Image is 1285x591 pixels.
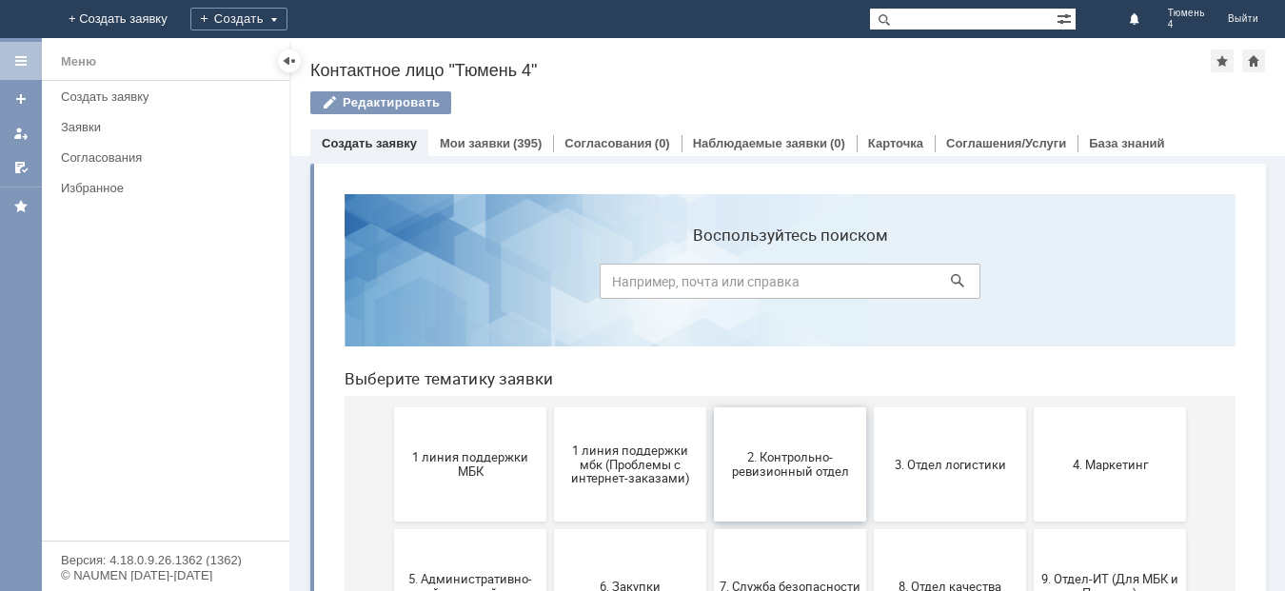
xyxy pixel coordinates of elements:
[270,85,651,120] input: Например, почта или справка
[710,393,851,422] span: 9. Отдел-ИТ (Для МБК и Пекарни)
[544,228,697,343] button: 3. Отдел логистики
[6,152,36,183] a: Мои согласования
[61,554,270,566] div: Версия: 4.18.0.9.26.1362 (1362)
[693,136,827,150] a: Наблюдаемые заявки
[6,84,36,114] a: Создать заявку
[385,472,537,586] button: Отдел-ИТ (Битрикс24 и CRM)
[225,228,377,343] button: 1 линия поддержки мбк (Проблемы с интернет-заказами)
[544,472,697,586] button: Отдел-ИТ (Офис)
[868,136,923,150] a: Карточка
[65,472,217,586] button: Бухгалтерия (для мбк)
[225,350,377,464] button: 6. Закупки
[230,264,371,306] span: 1 линия поддержки мбк (Проблемы с интернет-заказами)
[65,228,217,343] button: 1 линия поддержки МБК
[61,50,96,73] div: Меню
[390,515,531,543] span: Отдел-ИТ (Битрикс24 и CRM)
[70,522,211,536] span: Бухгалтерия (для мбк)
[15,190,906,209] header: Выберите тематику заявки
[1168,19,1205,30] span: 4
[310,61,1211,80] div: Контактное лицо "Тюмень 4"
[1089,136,1164,150] a: База знаний
[704,228,857,343] button: 4. Маркетинг
[61,89,278,104] div: Создать заявку
[390,271,531,300] span: 2. Контрольно-ревизионный отдел
[655,136,670,150] div: (0)
[61,569,270,581] div: © NAUMEN [DATE]-[DATE]
[70,271,211,300] span: 1 линия поддержки МБК
[225,472,377,586] button: Отдел ИТ (1С)
[550,400,691,414] span: 8. Отдел качества
[61,120,278,134] div: Заявки
[550,522,691,536] span: Отдел-ИТ (Офис)
[830,136,845,150] div: (0)
[513,136,542,150] div: (395)
[704,350,857,464] button: 9. Отдел-ИТ (Для МБК и Пекарни)
[704,472,857,586] button: Финансовый отдел
[61,181,257,195] div: Избранное
[1211,49,1234,72] div: Добавить в избранное
[440,136,510,150] a: Мои заявки
[710,522,851,536] span: Финансовый отдел
[53,82,286,111] a: Создать заявку
[53,143,286,172] a: Согласования
[65,350,217,464] button: 5. Административно-хозяйственный отдел
[53,112,286,142] a: Заявки
[390,400,531,414] span: 7. Служба безопасности
[230,400,371,414] span: 6. Закупки
[1168,8,1205,19] span: Тюмень
[6,118,36,148] a: Мои заявки
[278,49,301,72] div: Скрыть меню
[190,8,287,30] div: Создать
[70,393,211,422] span: 5. Административно-хозяйственный отдел
[230,522,371,536] span: Отдел ИТ (1С)
[544,350,697,464] button: 8. Отдел качества
[946,136,1066,150] a: Соглашения/Услуги
[322,136,417,150] a: Создать заявку
[270,47,651,66] label: Воспользуйтесь поиском
[710,278,851,292] span: 4. Маркетинг
[564,136,652,150] a: Согласования
[550,278,691,292] span: 3. Отдел логистики
[385,228,537,343] button: 2. Контрольно-ревизионный отдел
[1057,9,1076,27] span: Расширенный поиск
[61,150,278,165] div: Согласования
[385,350,537,464] button: 7. Служба безопасности
[1242,49,1265,72] div: Сделать домашней страницей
